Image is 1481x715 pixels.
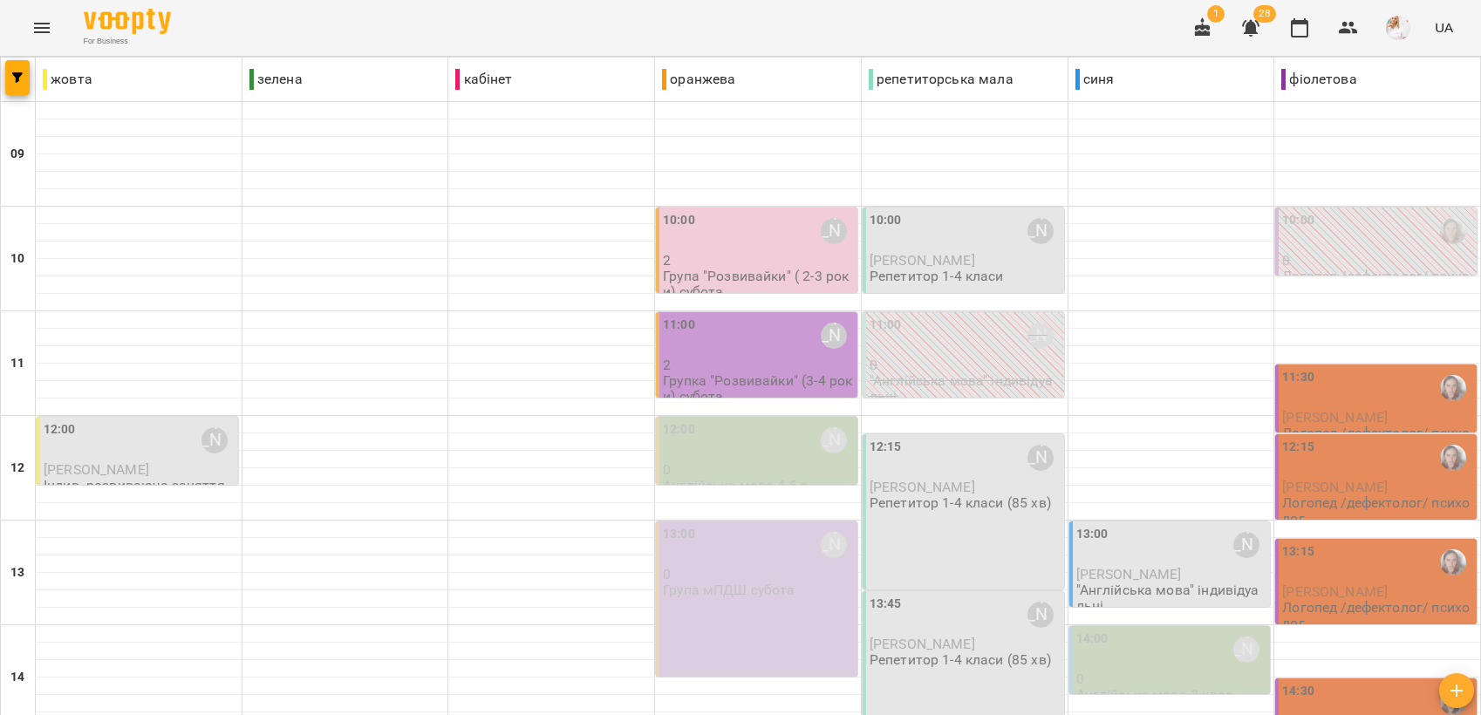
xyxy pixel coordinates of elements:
p: Група мПДШ субота [663,582,795,597]
p: синя [1075,69,1115,90]
img: Сергієнко Вікторія Сергіївна [1440,445,1466,471]
img: Сергієнко Вікторія Сергіївна [1440,375,1466,401]
p: зелена [249,69,303,90]
p: Англійська мова 4-6 р [663,478,809,493]
span: 1 [1207,5,1225,23]
label: 13:15 [1282,542,1314,562]
button: Menu [21,7,63,49]
span: 28 [1253,5,1276,23]
div: Анастасія Веліксар [821,532,847,558]
label: 11:00 [870,316,902,335]
p: 0 [870,357,1061,372]
label: 12:15 [1282,438,1314,457]
div: Анастасія Веліксар [821,218,847,244]
label: 12:15 [870,438,902,457]
p: 0 [663,567,854,582]
div: Анастасія Веліксар [201,427,228,453]
img: Сергієнко Вікторія Сергіївна [1440,689,1466,715]
h6: 14 [10,668,24,687]
label: 10:00 [870,211,902,230]
label: 11:30 [1282,368,1314,387]
button: UA [1428,11,1460,44]
p: 2 [663,357,854,372]
div: Кашуба Наталія Романівна [1027,218,1054,244]
div: Софія Паславська [1233,532,1259,558]
span: [PERSON_NAME] [1282,409,1388,426]
label: 14:30 [1282,682,1314,701]
p: Репетитор 1-4 класи (85 хв) [870,495,1051,510]
p: Англійська мова 2 клас [1076,687,1232,702]
h6: 11 [10,354,24,373]
span: [PERSON_NAME] [870,479,975,495]
p: оранжева [662,69,735,90]
div: Анастасія Веліксар [821,323,847,349]
p: Логопед /дефектолог/ психолог [1282,269,1473,299]
span: UA [1435,18,1453,37]
p: Групка "Розвивайки" (3-4 роки) субота [663,373,854,404]
p: репетиторська мала [869,69,1013,90]
img: Сергієнко Вікторія Сергіївна [1440,549,1466,575]
label: 13:00 [1076,525,1109,544]
label: 10:00 [663,211,695,230]
button: Створити урок [1439,673,1474,708]
label: 13:45 [870,595,902,614]
label: 12:00 [663,420,695,439]
label: 11:00 [663,316,695,335]
span: For Business [84,36,171,47]
label: 10:00 [1282,211,1314,230]
span: [PERSON_NAME] [44,461,149,478]
span: [PERSON_NAME] [1282,583,1388,600]
p: Репетитор 1-4 класи (85 хв) [870,652,1051,667]
p: Репетитор 1-4 класи [870,269,1004,283]
div: Кашуба Наталія Романівна [1027,445,1054,471]
p: кабінет [455,69,512,90]
div: Кашуба Наталія Романівна [1027,602,1054,628]
p: жовта [43,69,92,90]
img: Voopty Logo [84,9,171,34]
span: [PERSON_NAME] [870,636,975,652]
p: 0 [1076,671,1267,686]
img: eae1df90f94753cb7588c731c894874c.jpg [1386,16,1410,40]
img: Сергієнко Вікторія Сергіївна [1440,218,1466,244]
span: [PERSON_NAME] [870,252,975,269]
p: "Англійська мова" індивідуальні [1076,582,1267,613]
p: 0 [1282,253,1473,268]
div: Софія Паславська [1233,637,1259,663]
div: Кашуба Наталія Романівна [1027,323,1054,349]
h6: 10 [10,249,24,269]
p: Індив. розвиваюче заняття [44,478,225,493]
label: 14:00 [1076,630,1109,649]
p: "Англійська мова" індивідуальні [870,373,1061,404]
h6: 12 [10,459,24,478]
p: фіолетова [1281,69,1356,90]
h6: 13 [10,563,24,582]
p: Логопед /дефектолог/ психолог [1282,600,1473,630]
span: [PERSON_NAME] [1282,479,1388,495]
h6: 09 [10,145,24,164]
span: [PERSON_NAME] [1076,566,1182,582]
p: Логопед /дефектолог/ психолог [1282,426,1473,456]
p: Логопед /дефектолог/ психолог [1282,495,1473,526]
p: 0 [663,462,854,477]
label: 12:00 [44,420,76,439]
label: 13:00 [663,525,695,544]
p: 2 [663,253,854,268]
p: Група "Розвивайки" ( 2-3 роки) субота [663,269,854,299]
div: Софія Паславська [821,427,847,453]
